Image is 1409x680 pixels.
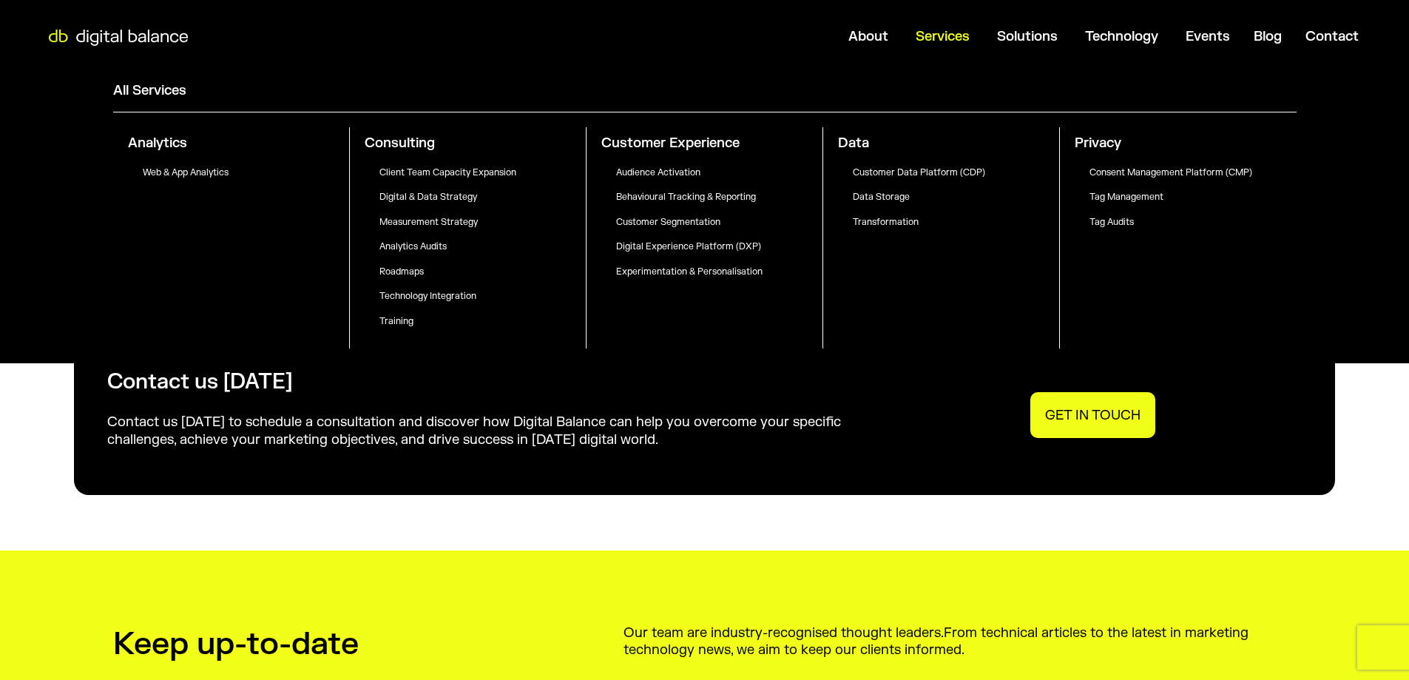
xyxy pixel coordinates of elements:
a: Technology [1085,28,1158,45]
a: Privacy Consent Management Platform (CMP)Tag ManagementTag Audits [1060,135,1296,241]
p: Digital Experience Platform (DXP) [616,241,822,253]
p: Training [379,316,586,328]
p: Transformation [853,217,1059,229]
p: Tag Management [1089,192,1296,203]
span: Our team are industry-recognised thought leaders. [624,625,944,642]
img: Digital Balance logo [37,30,200,46]
a: Contact us [DATE] Contact us [DATE] to schedule a consultation and discover how Digital Balance c... [74,335,1335,495]
p: GET IN TOUCH [1045,407,1141,424]
h2: Keep up-to-date [113,625,587,665]
h2: Consulting [365,135,586,152]
a: Contact [1305,28,1359,45]
p: Contact us [DATE] to schedule a consultation and discover how Digital Balance can help you overco... [107,414,896,448]
p: Measurement Strategy [379,217,586,229]
p: Consent Management Platform (CMP) [1089,167,1296,179]
nav: Menu [201,22,1371,51]
h2: Customer Experience [601,135,822,152]
a: Blog [1254,28,1282,45]
h3: Analytics [128,135,349,152]
a: Customer Experience Audience ActivationBehavioural Tracking & ReportingCustomer SegmentationDigit... [587,135,822,291]
a: Events [1186,28,1230,45]
a: Consulting Client Team Capacity ExpansionDigital & Data StrategyMeasurement StrategyAnalytics Aud... [350,135,586,341]
h3: Contact us [DATE] [107,368,896,395]
p: Behavioural Tracking & Reporting [616,192,822,203]
p: Technology Integration [379,291,586,303]
h2: Privacy [1075,135,1296,152]
a: All Services [113,82,186,99]
p: Audience Activation [616,167,822,179]
p: Customer Segmentation [616,217,822,229]
p: Digital & Data Strategy [379,192,586,203]
a: Services [916,28,970,45]
p: Experimentation & Personalisation [616,266,822,278]
span: From technical articles to the latest in marketing technology news, we aim to keep our clients in... [624,625,1248,659]
a: Solutions [997,28,1058,45]
p: Tag Audits [1089,217,1296,229]
a: Data Customer Data Platform (CDP)Data StorageTransformation [823,135,1059,241]
span: Web & App Analytics [143,166,229,178]
p: Customer Data Platform (CDP) [853,167,1059,179]
a: About [848,28,888,45]
p: Roadmaps [379,266,586,278]
p: Client Team Capacity Expansion [379,167,586,179]
p: Data Storage [853,192,1059,203]
p: Analytics Audits [379,241,586,253]
div: Menu Toggle [201,22,1371,51]
a: Analytics Web & App Analytics [113,135,349,192]
h2: Data [838,135,1059,152]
